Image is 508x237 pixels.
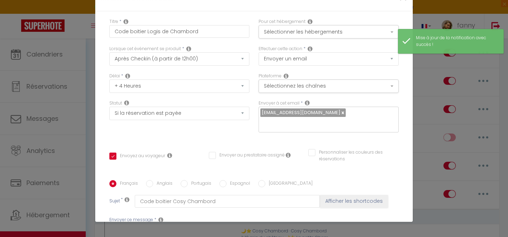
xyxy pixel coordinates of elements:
[124,100,129,106] i: Booking status
[265,180,313,188] label: [GEOGRAPHIC_DATA]
[262,109,340,116] span: [EMAIL_ADDRESS][DOMAIN_NAME]
[167,153,172,158] i: Envoyer au voyageur
[109,198,120,205] label: Sujet
[109,100,122,107] label: Statut
[125,73,130,79] i: Action Time
[125,197,129,202] i: Subject
[259,18,306,25] label: Pour cet hébergement
[259,46,302,52] label: Effectuer cette action
[320,195,388,208] button: Afficher les shortcodes
[188,180,211,188] label: Portugais
[6,3,27,24] button: Ouvrir le widget de chat LiveChat
[286,152,291,158] i: Envoyer au prestataire si il est assigné
[305,100,310,106] i: Recipient
[109,217,153,223] label: Envoyer ce message
[308,19,313,24] i: This Rental
[416,35,496,48] div: Mise à jour de la notification avec succès !
[153,180,173,188] label: Anglais
[158,217,163,223] i: Message
[109,73,120,79] label: Délai
[284,73,289,79] i: Action Channel
[109,46,181,52] label: Lorsque cet événement se produit
[259,25,399,38] button: Sélectionner les hébergements
[308,46,313,52] i: Action Type
[259,79,399,93] button: Sélectionnez les chaînes
[259,73,282,79] label: Plateforme
[259,100,300,107] label: Envoyer à cet email
[123,19,128,24] i: Title
[226,180,250,188] label: Espagnol
[186,46,191,52] i: Event Occur
[116,180,138,188] label: Français
[109,18,118,25] label: Titre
